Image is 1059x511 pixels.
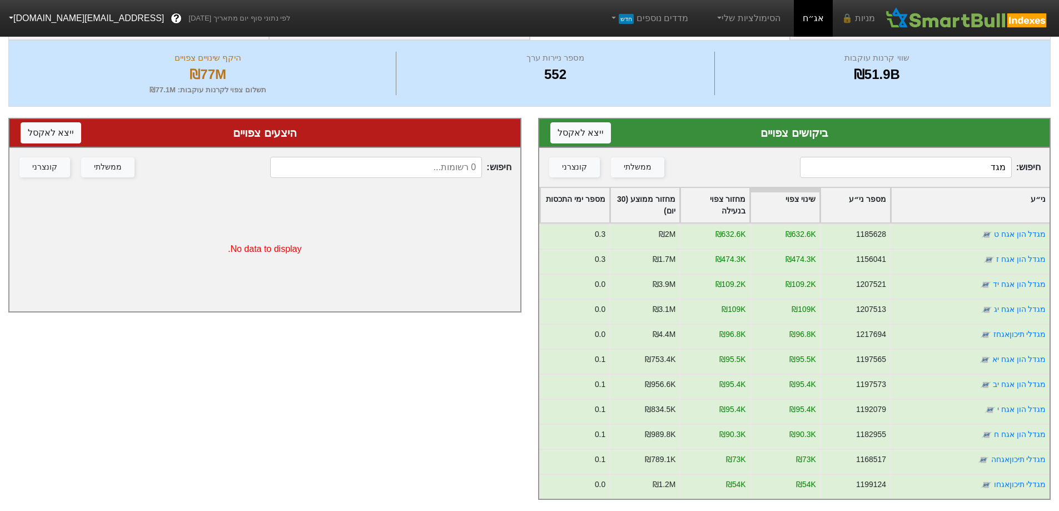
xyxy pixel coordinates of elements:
[652,304,675,315] div: ₪3.1M
[23,52,393,65] div: היקף שינויים צפויים
[550,125,1039,141] div: ביקושים צפויים
[992,380,1046,389] a: מגדל הון אגח יב
[993,480,1046,489] a: מגדלי תיכוןאגחו
[594,379,605,390] div: 0.1
[981,479,992,490] img: tase link
[884,7,1050,29] img: SmartBull
[789,429,816,440] div: ₪90.3K
[796,479,816,490] div: ₪54K
[980,379,991,390] img: tase link
[719,379,745,390] div: ₪95.4K
[594,479,605,490] div: 0.0
[718,52,1036,65] div: שווי קרנות עוקבות
[725,454,745,465] div: ₪73K
[992,355,1046,364] a: מגדל הון אגח יא
[715,279,745,290] div: ₪109.2K
[722,304,745,315] div: ₪109K
[981,429,992,440] img: tase link
[619,14,634,24] span: חדש
[785,229,816,240] div: ₪632.6K
[725,479,745,490] div: ₪54K
[188,13,290,24] span: לפי נתוני סוף יום מתאריך [DATE]
[652,479,675,490] div: ₪1.2M
[594,429,605,440] div: 0.1
[680,188,749,222] div: Toggle SortBy
[719,329,745,340] div: ₪96.8K
[981,229,992,240] img: tase link
[856,454,886,465] div: 1168517
[718,65,1036,85] div: ₪51.9B
[652,329,675,340] div: ₪4.4M
[992,280,1046,289] a: מגדל הון אגח יד
[789,379,816,390] div: ₪95.4K
[856,279,886,290] div: 1207521
[645,404,675,415] div: ₪834.5K
[981,304,992,315] img: tase link
[652,279,675,290] div: ₪3.9M
[891,188,1050,222] div: Toggle SortBy
[594,454,605,465] div: 0.1
[856,354,886,365] div: 1197565
[789,404,816,415] div: ₪95.4K
[719,429,745,440] div: ₪90.3K
[993,430,1046,439] a: מגדל הון אגח ח
[785,279,816,290] div: ₪109.2K
[540,188,609,222] div: Toggle SortBy
[980,329,991,340] img: tase link
[750,188,819,222] div: Toggle SortBy
[978,454,989,465] img: tase link
[21,122,81,143] button: ייצא לאקסל
[789,329,816,340] div: ₪96.8K
[270,157,482,178] input: 0 רשומות...
[594,404,605,415] div: 0.1
[856,429,886,440] div: 1182955
[785,254,816,265] div: ₪474.3K
[715,229,745,240] div: ₪632.6K
[594,329,605,340] div: 0.0
[23,65,393,85] div: ₪77M
[856,329,886,340] div: 1217694
[594,254,605,265] div: 0.3
[993,305,1046,314] a: מגדל הון אגח יג
[399,52,711,65] div: מספר ניירות ערך
[645,454,675,465] div: ₪789.1K
[562,161,587,173] div: קונצרני
[856,304,886,315] div: 1207513
[594,354,605,365] div: 0.1
[993,230,1046,239] a: מגדל הון אגח ט
[789,354,816,365] div: ₪95.5K
[594,229,605,240] div: 0.3
[856,404,886,415] div: 1192079
[23,85,393,96] div: תשלום צפוי לקרנות עוקבות : ₪77.1M
[991,455,1046,464] a: מגדלי תיכוןאגחה
[719,354,745,365] div: ₪95.5K
[594,304,605,315] div: 0.0
[856,254,886,265] div: 1156041
[856,229,886,240] div: 1185628
[719,404,745,415] div: ₪95.4K
[652,254,675,265] div: ₪1.7M
[611,157,664,177] button: ממשלתי
[604,7,693,29] a: מדדים נוספיםחדש
[645,354,675,365] div: ₪753.4K
[21,125,509,141] div: היצעים צפויים
[996,255,1046,264] a: מגדל הון אגח ז
[821,188,889,222] div: Toggle SortBy
[399,65,711,85] div: 552
[800,157,1041,178] span: חיפוש :
[645,429,675,440] div: ₪989.8K
[980,279,991,290] img: tase link
[624,161,652,173] div: ממשלתי
[610,188,679,222] div: Toggle SortBy
[856,379,886,390] div: 1197573
[81,157,135,177] button: ממשלתי
[984,404,995,415] img: tase link
[594,279,605,290] div: 0.0
[979,354,990,365] img: tase link
[997,405,1046,414] a: מגדל הון אגח י
[550,122,611,143] button: ייצא לאקסל
[710,7,785,29] a: הסימולציות שלי
[800,157,1012,178] input: 552 רשומות...
[792,304,816,315] div: ₪109K
[32,161,57,173] div: קונצרני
